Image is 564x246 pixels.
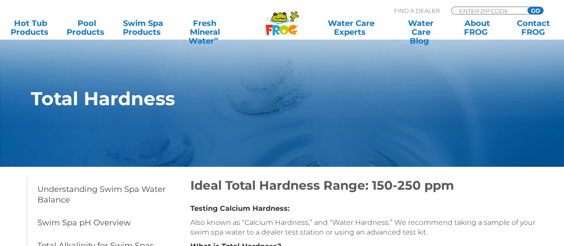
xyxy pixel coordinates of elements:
sup: ∞ [214,35,219,42]
a: Water CareBlog [399,19,443,37]
strong: Testing Calcium Hardness: [190,204,289,213]
a: ContactFROG [512,19,555,37]
h1: Total Hardness [31,88,493,109]
p: Also known as “Calcium Hardness,” and “Water Hardness.” We recommend taking a sample of your swim... [190,218,535,237]
a: Fresh MineralWater∞ [178,19,232,37]
a: Water CareExperts [315,19,386,37]
a: Understanding Swim Spa Water Balance [26,178,177,211]
input: Zip Code Form [458,7,518,15]
a: Hot TubProducts [9,19,52,37]
a: AboutFROG [455,19,499,37]
input: GO [527,7,543,14]
a: Swim Spa pH Overview [26,211,177,234]
a: Swim SpaProducts [121,19,165,37]
p: Find A Dealer [394,7,440,15]
h2: Ideal Total Hardness Range: 150-250 ppm [190,178,535,193]
a: PoolProducts [65,19,109,37]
